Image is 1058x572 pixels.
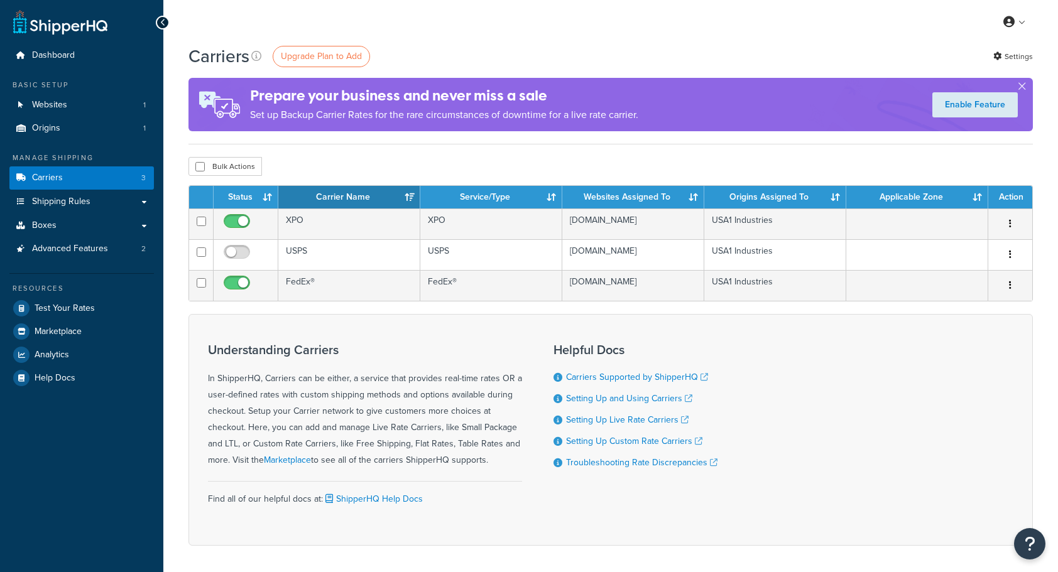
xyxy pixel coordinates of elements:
a: Origins 1 [9,117,154,140]
h4: Prepare your business and never miss a sale [250,85,638,106]
span: 3 [141,173,146,183]
div: Find all of our helpful docs at: [208,481,522,507]
th: Websites Assigned To: activate to sort column ascending [562,186,704,208]
li: Advanced Features [9,237,154,261]
td: USA1 Industries [704,239,846,270]
a: Upgrade Plan to Add [273,46,370,67]
a: Dashboard [9,44,154,67]
div: Resources [9,283,154,294]
h3: Understanding Carriers [208,343,522,357]
div: In ShipperHQ, Carriers can be either, a service that provides real-time rates OR a user-defined r... [208,343,522,468]
td: USPS [420,239,562,270]
a: Setting Up Custom Rate Carriers [566,434,702,448]
a: Troubleshooting Rate Discrepancies [566,456,717,469]
a: Marketplace [9,320,154,343]
a: Carriers Supported by ShipperHQ [566,370,708,384]
span: Marketplace [35,326,82,337]
span: Help Docs [35,373,75,384]
li: Websites [9,94,154,117]
a: Analytics [9,343,154,366]
td: XPO [278,208,420,239]
a: Carriers 3 [9,166,154,190]
a: Marketplace [264,453,311,467]
a: Settings [993,48,1033,65]
span: Test Your Rates [35,303,95,314]
a: Enable Feature [932,92,1018,117]
h1: Carriers [188,44,249,68]
th: Action [988,186,1032,208]
a: ShipperHQ Home [13,9,107,35]
td: [DOMAIN_NAME] [562,208,704,239]
span: 2 [141,244,146,254]
td: USA1 Industries [704,270,846,301]
span: Origins [32,123,60,134]
div: Basic Setup [9,80,154,90]
td: FedEx® [420,270,562,301]
span: Shipping Rules [32,197,90,207]
span: Boxes [32,220,57,231]
span: 1 [143,123,146,134]
a: Websites 1 [9,94,154,117]
td: [DOMAIN_NAME] [562,239,704,270]
th: Applicable Zone: activate to sort column ascending [846,186,988,208]
td: XPO [420,208,562,239]
th: Service/Type: activate to sort column ascending [420,186,562,208]
span: Advanced Features [32,244,108,254]
th: Origins Assigned To: activate to sort column ascending [704,186,846,208]
a: Setting Up and Using Carriers [566,392,692,405]
span: Analytics [35,350,69,360]
img: ad-rules-rateshop-fe6ec290ccb7230408bd80ed9643f0289d75e0ffd9eb532fc0e269fcd187b520.png [188,78,250,131]
td: USPS [278,239,420,270]
td: [DOMAIN_NAME] [562,270,704,301]
a: Boxes [9,214,154,237]
button: Open Resource Center [1014,528,1045,559]
span: Upgrade Plan to Add [281,50,362,63]
a: Shipping Rules [9,190,154,213]
span: 1 [143,100,146,111]
a: Test Your Rates [9,297,154,320]
span: Carriers [32,173,63,183]
a: Advanced Features 2 [9,237,154,261]
td: FedEx® [278,270,420,301]
li: Carriers [9,166,154,190]
p: Set up Backup Carrier Rates for the rare circumstances of downtime for a live rate carrier. [250,106,638,124]
div: Manage Shipping [9,153,154,163]
th: Carrier Name: activate to sort column ascending [278,186,420,208]
a: Setting Up Live Rate Carriers [566,413,689,426]
span: Dashboard [32,50,75,61]
span: Websites [32,100,67,111]
button: Bulk Actions [188,157,262,176]
td: USA1 Industries [704,208,846,239]
li: Origins [9,117,154,140]
th: Status: activate to sort column ascending [214,186,278,208]
a: ShipperHQ Help Docs [323,492,423,505]
a: Help Docs [9,367,154,389]
h3: Helpful Docs [554,343,717,357]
